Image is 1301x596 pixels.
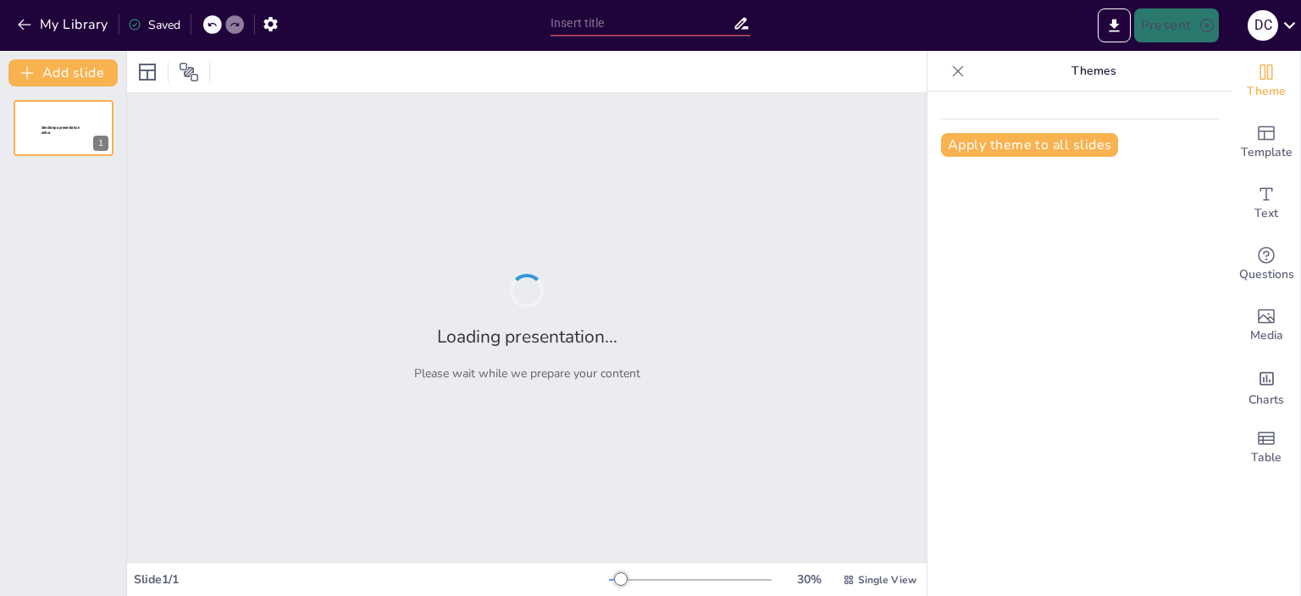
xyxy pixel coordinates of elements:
[1098,8,1131,42] button: Export to PowerPoint
[972,51,1215,92] p: Themes
[134,571,609,588] div: Slide 1 / 1
[1232,51,1300,112] div: Change the overall theme
[1248,391,1284,409] span: Charts
[42,125,80,135] span: Sendsteps presentation editor
[1250,326,1283,345] span: Media
[1232,295,1300,356] div: Add images, graphics, shapes or video
[858,573,916,587] span: Single View
[1232,112,1300,173] div: Add ready made slides
[1251,448,1282,467] span: Table
[13,11,115,38] button: My Library
[8,59,118,86] button: Add slide
[134,58,161,86] div: Layout
[1254,204,1278,223] span: Text
[128,17,180,33] div: Saved
[1248,8,1278,42] button: D C
[1247,82,1286,101] span: Theme
[1241,143,1293,162] span: Template
[941,133,1118,157] button: Apply theme to all slides
[93,136,108,151] div: 1
[179,62,199,82] span: Position
[789,571,829,588] div: 30 %
[1239,265,1294,284] span: Questions
[1232,417,1300,478] div: Add a table
[551,11,733,36] input: Insert title
[14,100,113,156] div: 1
[1232,234,1300,295] div: Get real-time input from your audience
[1232,173,1300,234] div: Add text boxes
[1248,10,1278,41] div: D C
[1134,8,1219,42] button: Present
[437,325,617,348] h2: Loading presentation...
[1232,356,1300,417] div: Add charts and graphs
[414,365,640,382] p: Please wait while we prepare your content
